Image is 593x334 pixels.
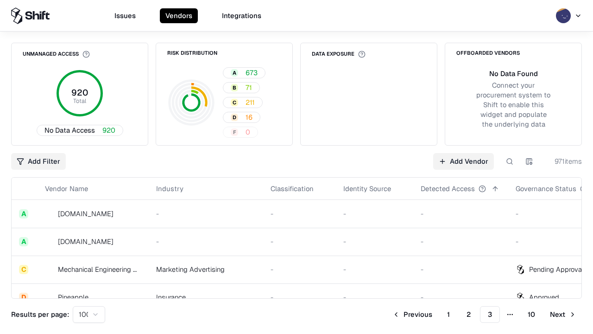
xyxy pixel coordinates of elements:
div: - [343,264,406,274]
div: Offboarded Vendors [456,51,520,56]
div: - [421,209,501,218]
img: automat-it.com [45,209,54,218]
nav: pagination [387,306,582,323]
div: - [421,292,501,302]
div: - [271,264,328,274]
button: Next [544,306,582,323]
button: 1 [440,306,457,323]
div: D [19,293,28,302]
div: Data Exposure [312,51,366,58]
div: C [231,99,238,106]
div: A [19,209,28,218]
div: C [19,265,28,274]
div: - [271,292,328,302]
div: - [343,292,406,302]
span: 71 [246,83,252,92]
div: Governance Status [516,184,576,193]
div: Vendor Name [45,184,88,193]
div: A [19,237,28,246]
button: C211 [223,97,263,108]
div: A [231,69,238,77]
tspan: Total [73,97,86,105]
p: Results per page: [11,309,69,319]
div: B [231,84,238,91]
button: 10 [520,306,543,323]
button: D16 [223,112,260,123]
div: Detected Access [421,184,475,193]
div: - [421,237,501,246]
button: Add Filter [11,153,66,170]
a: Add Vendor [433,153,494,170]
div: Pending Approval [529,264,584,274]
div: 971 items [545,156,582,166]
div: Identity Source [343,184,391,193]
div: Connect your procurement system to Shift to enable this widget and populate the underlying data [475,80,552,129]
div: Risk Distribution [167,51,217,56]
button: B71 [223,82,260,93]
button: 3 [480,306,500,323]
div: - [156,209,256,218]
button: Vendors [160,8,198,23]
div: D [231,114,238,121]
div: Classification [271,184,314,193]
img: Mechanical Engineering World [45,265,54,274]
span: 211 [246,97,255,107]
div: Mechanical Engineering World [58,264,141,274]
div: No Data Found [489,69,538,78]
div: - [343,209,406,218]
button: Issues [109,8,141,23]
span: 673 [246,68,258,77]
div: - [156,237,256,246]
div: [DOMAIN_NAME] [58,209,114,218]
div: Industry [156,184,183,193]
button: 2 [459,306,478,323]
button: Previous [387,306,438,323]
div: - [271,209,328,218]
div: - [421,264,501,274]
div: - [271,237,328,246]
div: Unmanaged Access [23,51,90,58]
span: No Data Access [44,125,95,135]
div: - [343,237,406,246]
div: Marketing Advertising [156,264,256,274]
div: Insurance [156,292,256,302]
div: Approved [529,292,559,302]
button: No Data Access920 [37,125,123,136]
div: Pineapple [58,292,88,302]
span: 920 [102,125,115,135]
div: [DOMAIN_NAME] [58,237,114,246]
img: madisonlogic.com [45,237,54,246]
button: Integrations [216,8,267,23]
button: A673 [223,67,265,78]
img: Pineapple [45,293,54,302]
tspan: 920 [71,87,88,98]
span: 16 [246,112,252,122]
